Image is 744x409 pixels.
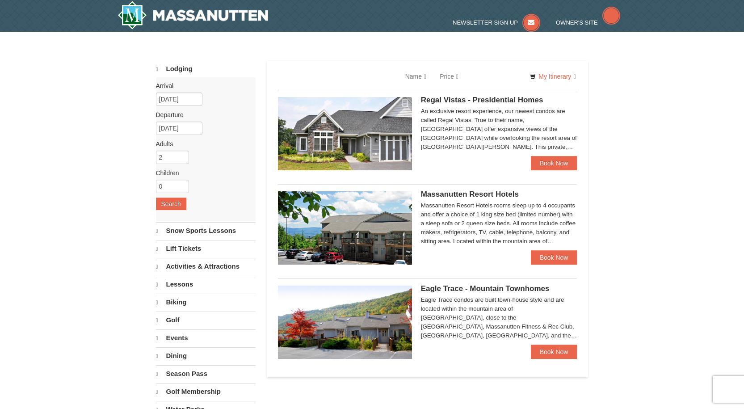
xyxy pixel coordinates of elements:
a: Price [433,67,465,85]
a: Book Now [531,250,577,265]
label: Adults [156,139,249,148]
a: Book Now [531,156,577,170]
a: Name [399,67,433,85]
a: Owner's Site [556,19,620,26]
label: Arrival [156,81,249,90]
img: 19219026-1-e3b4ac8e.jpg [278,191,412,265]
div: Eagle Trace condos are built town-house style and are located within the mountain area of [GEOGRA... [421,295,577,340]
a: Lessons [156,276,256,293]
a: Biking [156,294,256,311]
a: Events [156,329,256,346]
a: Golf [156,312,256,329]
a: Book Now [531,345,577,359]
span: Owner's Site [556,19,598,26]
div: An exclusive resort experience, our newest condos are called Regal Vistas. True to their name, [G... [421,107,577,152]
a: Lift Tickets [156,240,256,257]
a: Snow Sports Lessons [156,222,256,239]
span: Eagle Trace - Mountain Townhomes [421,284,550,293]
a: Season Pass [156,365,256,382]
a: Lodging [156,61,256,77]
img: 19218983-1-9b289e55.jpg [278,286,412,359]
a: Massanutten Resort [118,1,269,30]
button: Search [156,198,186,210]
span: Massanutten Resort Hotels [421,190,519,198]
img: 19218991-1-902409a9.jpg [278,97,412,170]
a: My Itinerary [524,70,581,83]
a: Dining [156,347,256,364]
a: Activities & Attractions [156,258,256,275]
label: Departure [156,110,249,119]
span: Newsletter Sign Up [453,19,518,26]
span: Regal Vistas - Presidential Homes [421,96,543,104]
a: Newsletter Sign Up [453,19,540,26]
img: Massanutten Resort Logo [118,1,269,30]
label: Children [156,169,249,177]
div: Massanutten Resort Hotels rooms sleep up to 4 occupants and offer a choice of 1 king size bed (li... [421,201,577,246]
a: Golf Membership [156,383,256,400]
